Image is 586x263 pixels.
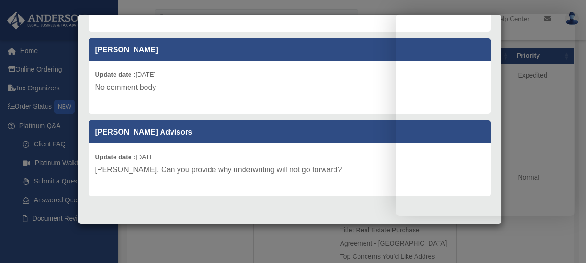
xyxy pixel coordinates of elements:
small: [DATE] [95,153,156,160]
p: No comment body [95,81,484,94]
p: [PERSON_NAME], Can you provide why underwriting will not go forward? [95,163,484,176]
p: [PERSON_NAME] [89,38,491,61]
b: Update date : [95,71,136,78]
small: [DATE] [95,71,156,78]
b: Update date : [95,153,136,160]
iframe: Chat Window [396,14,575,216]
p: [PERSON_NAME] Advisors [89,120,491,143]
